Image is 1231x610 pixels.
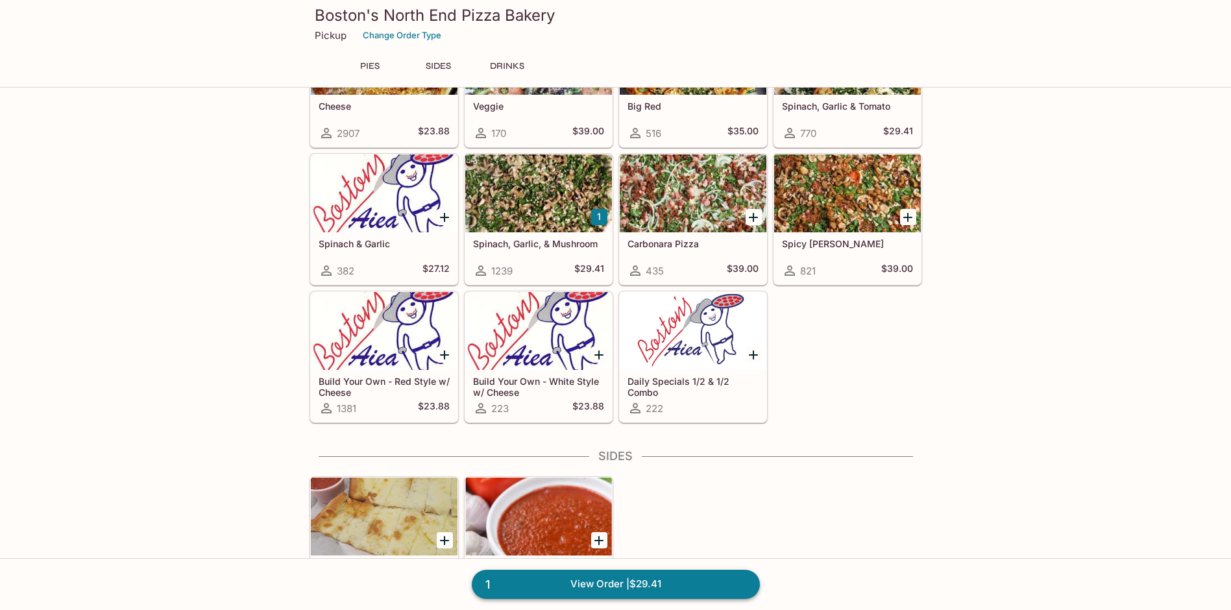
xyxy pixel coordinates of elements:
h5: $27.12 [422,263,450,278]
span: 435 [646,265,664,277]
h5: Big Red [628,101,759,112]
h5: $23.88 [572,400,604,416]
span: 770 [800,127,816,140]
a: 1View Order |$29.41 [472,570,760,598]
button: Add Spinach, Garlic, & Mushroom [591,209,607,225]
button: Add Build Your Own - White Style w/ Cheese [591,347,607,363]
div: Carbonara Pizza [620,154,766,232]
div: Build Your Own - White Style w/ Cheese [465,292,612,370]
button: PIES [341,57,399,75]
span: 1 [478,576,498,594]
div: Side of Marinara Sauce 4oz. [465,478,612,555]
div: Spicy Jenny [774,154,921,232]
h5: $39.00 [572,125,604,141]
h5: Spinach, Garlic, & Mushroom [473,238,604,249]
button: Add Garlic Cheesy Bread w/ Sauce [437,532,453,548]
button: Add Carbonara Pizza [746,209,762,225]
span: 2907 [337,127,360,140]
a: Garlic Cheesy Bread w/ Sauce4209$5.73 [310,477,458,608]
div: Cheese [311,17,457,95]
div: Garlic Cheesy Bread w/ Sauce [311,478,457,555]
button: Add Spicy Jenny [900,209,916,225]
div: Spinach & Garlic [311,154,457,232]
a: Side of Marinara Sauce 4oz.1702$1.00 [465,477,613,608]
span: 821 [800,265,816,277]
button: DRINKS [478,57,537,75]
button: Add Build Your Own - Red Style w/ Cheese [437,347,453,363]
h5: $39.00 [881,263,913,278]
h5: $35.00 [727,125,759,141]
div: Big Red [620,17,766,95]
span: 223 [491,402,509,415]
a: Spinach & Garlic382$27.12 [310,154,458,285]
a: Carbonara Pizza435$39.00 [619,154,767,285]
h5: $23.88 [418,125,450,141]
h5: $39.00 [727,263,759,278]
div: Build Your Own - Red Style w/ Cheese [311,292,457,370]
h5: Cheese [319,101,450,112]
a: Build Your Own - White Style w/ Cheese223$23.88 [465,291,613,422]
span: 382 [337,265,354,277]
h5: Build Your Own - Red Style w/ Cheese [319,376,450,397]
h5: Daily Specials 1/2 & 1/2 Combo [628,376,759,397]
span: 1239 [491,265,513,277]
div: Veggie [465,17,612,95]
button: SIDES [409,57,468,75]
a: Spicy [PERSON_NAME]821$39.00 [774,154,921,285]
h5: Spicy [PERSON_NAME] [782,238,913,249]
h5: Build Your Own - White Style w/ Cheese [473,376,604,397]
div: Daily Specials 1/2 & 1/2 Combo [620,292,766,370]
span: 222 [646,402,663,415]
h5: $29.41 [883,125,913,141]
div: Spinach, Garlic, & Mushroom [465,154,612,232]
h5: $29.41 [574,263,604,278]
a: Spinach, Garlic, & Mushroom1239$29.41 [465,154,613,285]
span: 516 [646,127,661,140]
h3: Boston's North End Pizza Bakery [315,5,917,25]
button: Add Spinach & Garlic [437,209,453,225]
span: 1381 [337,402,356,415]
span: 170 [491,127,506,140]
a: Build Your Own - Red Style w/ Cheese1381$23.88 [310,291,458,422]
h5: Spinach, Garlic & Tomato [782,101,913,112]
h5: Spinach & Garlic [319,238,450,249]
h5: $23.88 [418,400,450,416]
p: Pickup [315,29,347,42]
button: Change Order Type [357,25,447,45]
a: Daily Specials 1/2 & 1/2 Combo222 [619,291,767,422]
button: Add Daily Specials 1/2 & 1/2 Combo [746,347,762,363]
h4: SIDES [310,449,922,463]
button: Add Side of Marinara Sauce 4oz. [591,532,607,548]
div: Spinach, Garlic & Tomato [774,17,921,95]
h5: Carbonara Pizza [628,238,759,249]
h5: Veggie [473,101,604,112]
